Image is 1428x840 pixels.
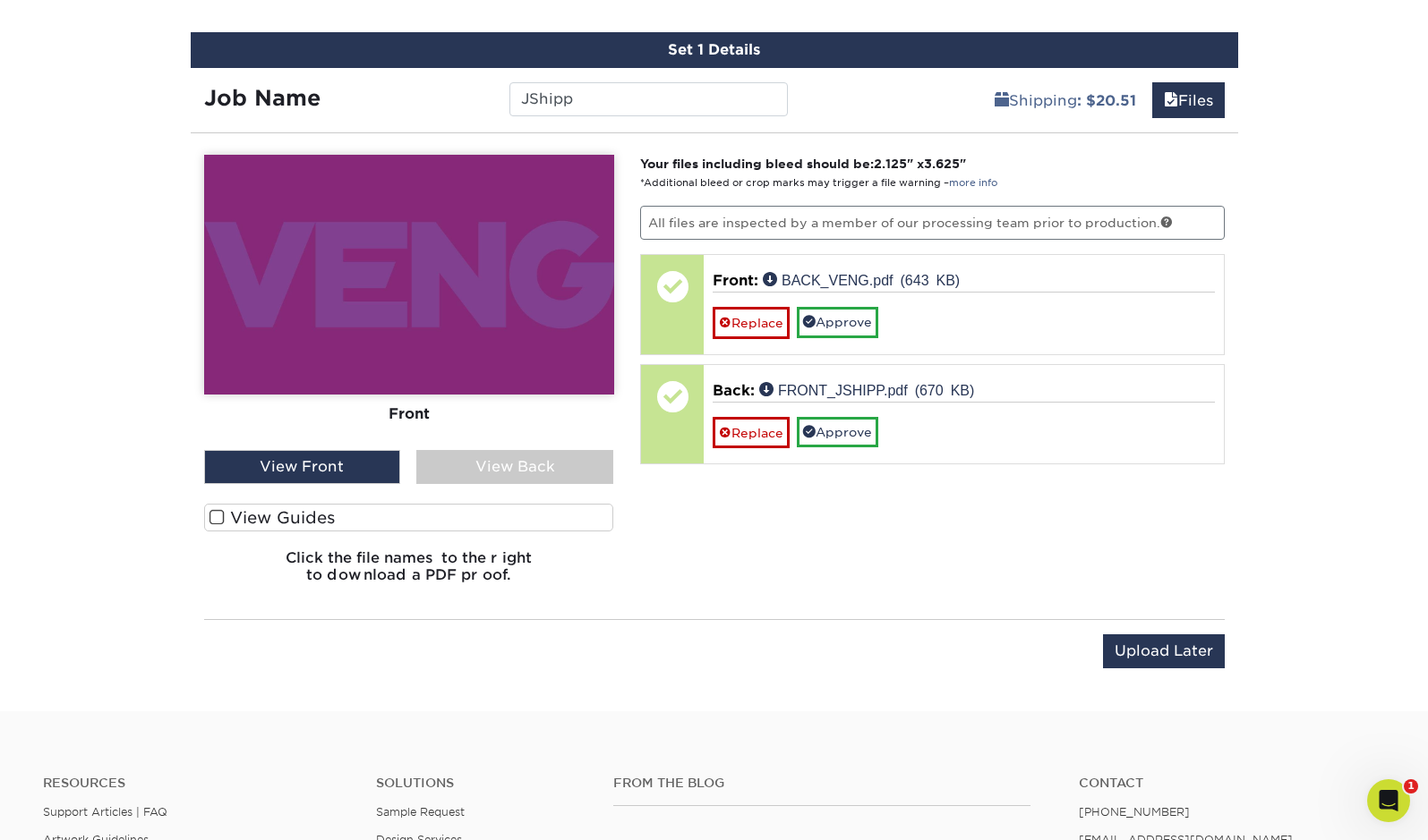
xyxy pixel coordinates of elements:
a: BACK_VENG.pdf (643 KB) [763,272,960,286]
div: Front [204,395,614,434]
h6: Click the file names to the right to download a PDF proof. [204,549,614,598]
input: Enter a job name [509,82,788,116]
a: more info [949,177,997,189]
a: Replace [713,307,790,338]
iframe: Intercom live chat [1367,779,1410,822]
a: Contact [1079,776,1385,791]
div: View Back [416,450,613,484]
a: Approve [797,417,878,447]
b: : $20.51 [1077,92,1136,109]
p: All files are inspected by a member of our processing team prior to production. [640,206,1225,240]
iframe: Google Customer Reviews [4,785,152,834]
strong: Your files including bleed should be: " x " [640,157,966,171]
span: Front: [713,272,758,289]
a: Sample Request [376,805,465,819]
small: *Additional bleed or crop marks may trigger a file warning – [640,177,997,189]
div: Set 1 Details [191,32,1238,68]
a: Replace [713,417,790,448]
span: 1 [1404,779,1418,793]
span: files [1164,92,1178,109]
label: View Guides [204,504,614,531]
a: Shipping: $20.51 [983,82,1148,118]
h4: From the Blog [613,776,1030,791]
span: shipping [995,92,1009,109]
h4: Solutions [376,776,586,791]
span: 3.625 [924,157,960,171]
a: FRONT_JSHIPP.pdf (670 KB) [759,382,974,396]
input: Upload Later [1103,634,1225,668]
h4: Resources [43,776,349,791]
span: 2.125 [874,157,907,171]
a: Approve [797,307,878,337]
div: View Front [204,450,401,484]
strong: Job Name [204,85,321,111]
a: Files [1152,82,1225,118]
span: Back: [713,382,755,399]
a: [PHONE_NUMBER] [1079,805,1190,819]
